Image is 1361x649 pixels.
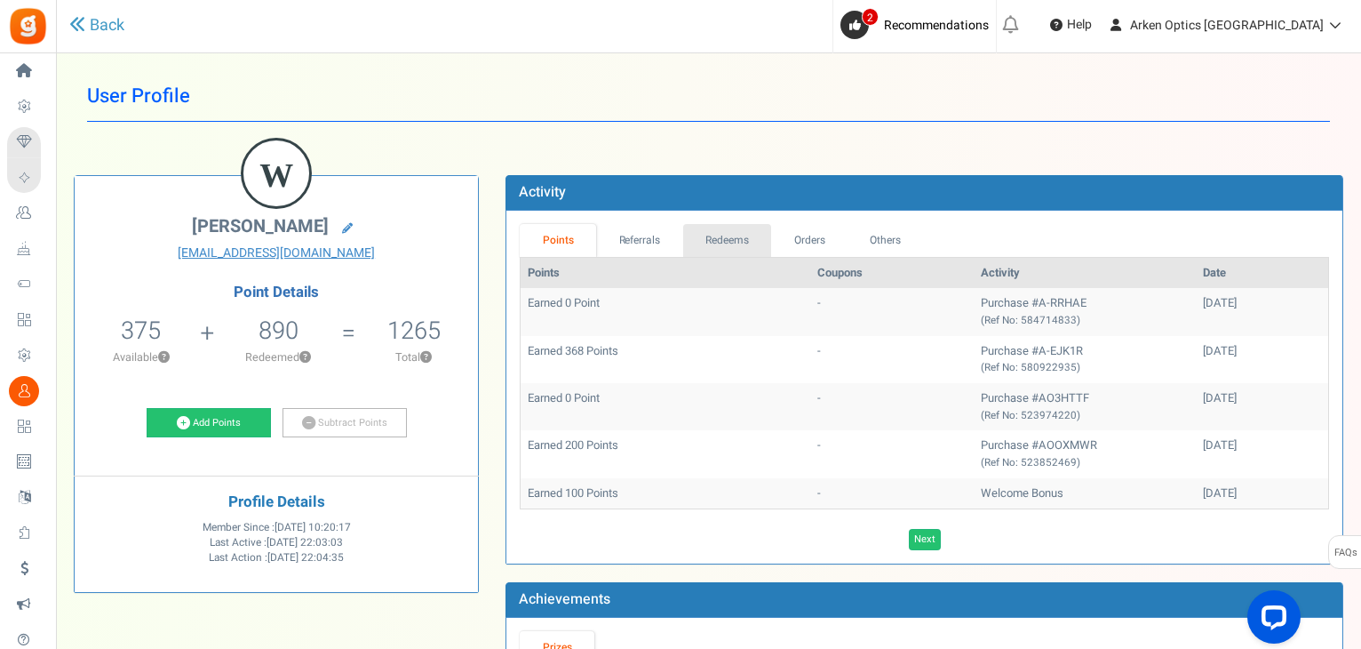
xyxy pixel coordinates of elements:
span: 2 [862,8,879,26]
h1: User Profile [87,71,1330,122]
h4: Profile Details [88,494,465,511]
div: [DATE] [1203,485,1321,502]
a: Add Points [147,408,271,438]
a: Subtract Points [283,408,407,438]
a: Orders [771,224,848,257]
span: Recommendations [884,16,989,35]
td: - [810,336,975,383]
a: 2 Recommendations [840,11,996,39]
td: Purchase #A-EJK1R [974,336,1196,383]
small: (Ref No: 523974220) [981,408,1080,423]
td: - [810,478,975,509]
small: (Ref No: 584714833) [981,313,1080,328]
span: Last Active : [210,535,343,550]
span: Last Action : [209,550,344,565]
p: Available [84,349,198,365]
a: Redeems [683,224,772,257]
th: Date [1196,258,1328,289]
p: Redeemed [216,349,339,365]
figcaption: W [243,140,309,210]
a: Next [909,529,941,550]
small: (Ref No: 580922935) [981,360,1080,375]
td: Earned 0 Point [521,288,809,335]
th: Coupons [810,258,975,289]
button: ? [158,352,170,364]
p: Total [358,349,469,365]
td: Purchase #AO3HTTF [974,383,1196,430]
span: 375 [121,313,161,349]
span: [DATE] 22:03:03 [267,535,343,550]
td: - [810,288,975,335]
td: Earned 0 Point [521,383,809,430]
small: (Ref No: 523852469) [981,455,1080,470]
h5: 1265 [387,317,441,344]
td: - [810,383,975,430]
td: Purchase #A-RRHAE [974,288,1196,335]
td: Earned 200 Points [521,430,809,477]
button: ? [299,352,311,364]
td: Earned 368 Points [521,336,809,383]
img: Gratisfaction [8,6,48,46]
td: Earned 100 Points [521,478,809,509]
a: Help [1043,11,1099,39]
button: ? [420,352,432,364]
div: [DATE] [1203,437,1321,454]
a: [EMAIL_ADDRESS][DOMAIN_NAME] [88,244,465,262]
span: [DATE] 10:20:17 [275,520,351,535]
span: [DATE] 22:04:35 [267,550,344,565]
h4: Point Details [75,284,478,300]
a: Points [520,224,596,257]
th: Activity [974,258,1196,289]
span: Member Since : [203,520,351,535]
td: Purchase #AOOXMWR [974,430,1196,477]
div: [DATE] [1203,390,1321,407]
a: Others [848,224,924,257]
a: Referrals [596,224,683,257]
span: Arken Optics [GEOGRAPHIC_DATA] [1130,16,1324,35]
th: Points [521,258,809,289]
span: Help [1063,16,1092,34]
span: [PERSON_NAME] [192,213,329,239]
td: Welcome Bonus [974,478,1196,509]
b: Achievements [519,589,610,610]
h5: 890 [259,317,298,344]
div: [DATE] [1203,295,1321,312]
div: [DATE] [1203,343,1321,360]
td: - [810,430,975,477]
span: FAQs [1333,536,1357,570]
b: Activity [519,181,566,203]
